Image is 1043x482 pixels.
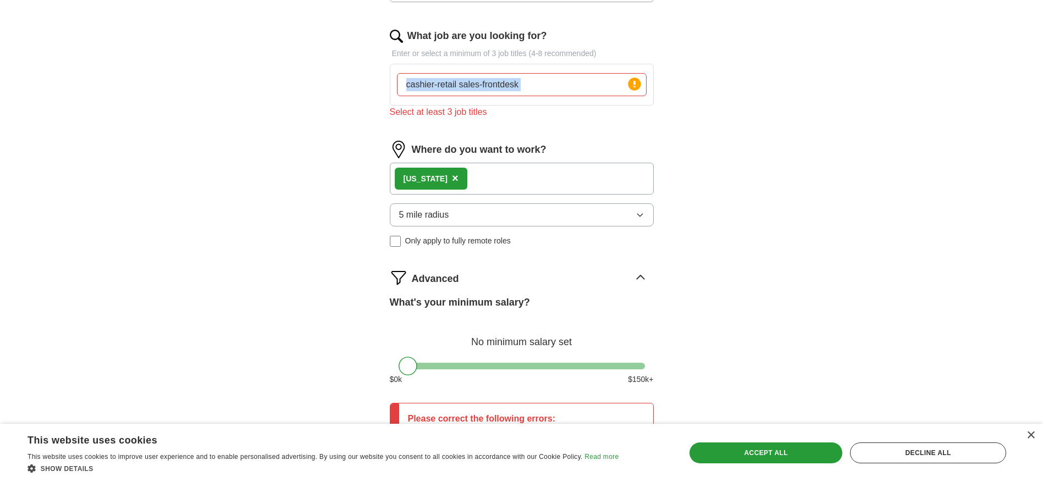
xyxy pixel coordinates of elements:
[41,465,93,473] span: Show details
[1027,431,1035,440] div: Close
[390,30,403,43] img: search.png
[390,236,401,247] input: Only apply to fully remote roles
[390,141,407,158] img: location.png
[412,142,547,157] label: Where do you want to work?
[452,170,459,187] button: ×
[850,442,1006,463] div: Decline all
[399,208,449,221] span: 5 mile radius
[27,453,583,461] span: This website uses cookies to improve user experience and to enable personalised advertising. By u...
[390,323,654,350] div: No minimum salary set
[628,374,653,385] span: $ 150 k+
[407,29,547,43] label: What job are you looking for?
[390,374,402,385] span: $ 0 k
[584,453,619,461] a: Read more, opens a new window
[27,463,619,474] div: Show details
[390,295,530,310] label: What's your minimum salary?
[397,73,647,96] input: Type a job title and press enter
[689,442,842,463] div: Accept all
[405,235,511,247] span: Only apply to fully remote roles
[27,430,591,447] div: This website uses cookies
[390,48,654,59] p: Enter or select a minimum of 3 job titles (4-8 recommended)
[412,272,459,286] span: Advanced
[404,173,448,185] div: [US_STATE]
[452,172,459,184] span: ×
[390,203,654,226] button: 5 mile radius
[390,106,654,119] div: Select at least 3 job titles
[408,412,608,425] p: Please correct the following errors:
[390,269,407,286] img: filter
